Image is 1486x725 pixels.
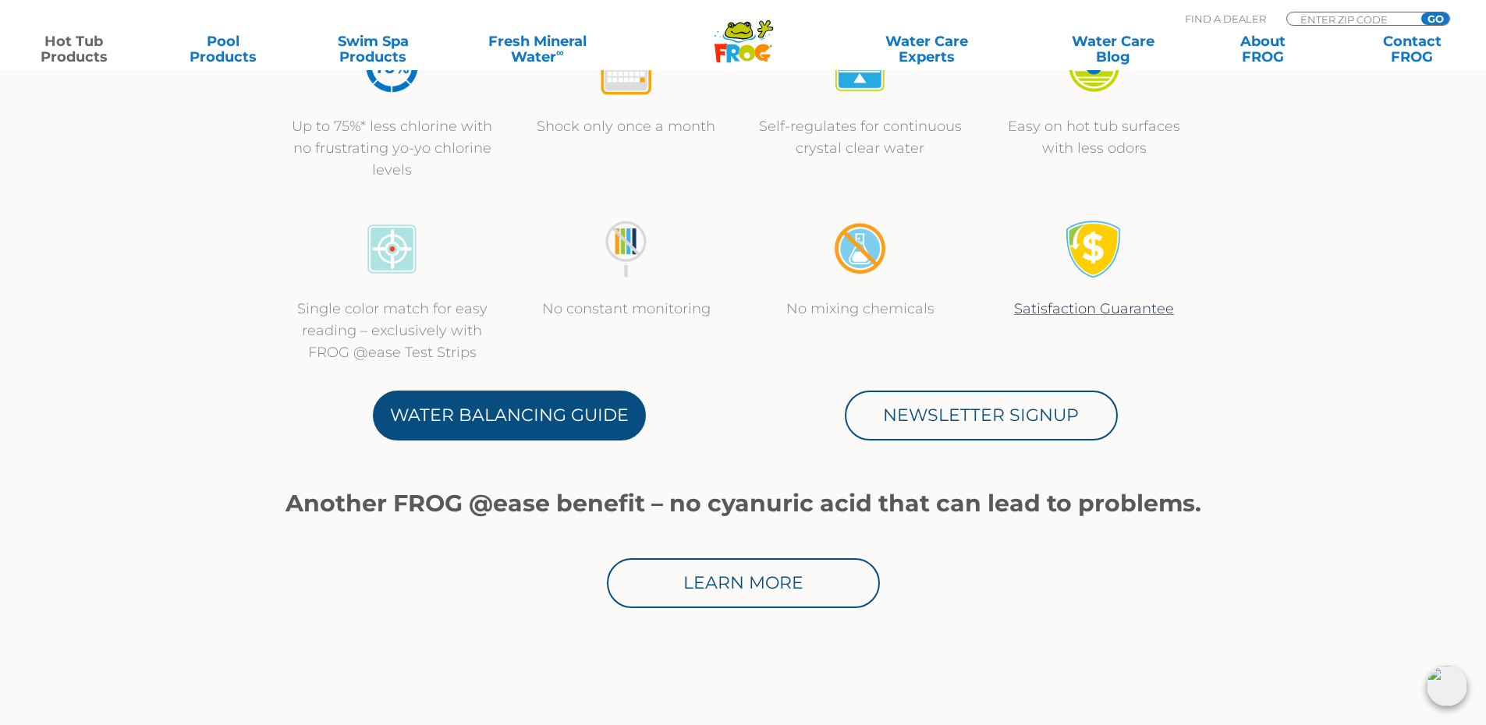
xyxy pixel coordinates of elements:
img: icon-atease-color-match [363,220,421,278]
h1: Another FROG @ease benefit – no cyanuric acid that can lead to problems. [275,490,1211,517]
p: Self-regulates for continuous crystal clear water [759,115,962,159]
p: Shock only once a month [525,115,728,137]
img: no-constant-monitoring1 [597,220,655,278]
p: Up to 75%* less chlorine with no frustrating yo-yo chlorine levels [291,115,494,181]
p: No mixing chemicals [759,298,962,320]
a: Newsletter Signup [845,391,1118,440]
a: Water Balancing Guide [373,391,646,440]
a: Swim SpaProducts [315,34,431,65]
img: Satisfaction Guarantee Icon [1065,220,1123,278]
p: Single color match for easy reading – exclusively with FROG @ease Test Strips [291,298,494,363]
a: Water CareExperts [832,34,1021,65]
p: Easy on hot tub surfaces with less odors [993,115,1196,159]
a: Fresh MineralWater∞ [464,34,610,65]
a: PoolProducts [165,34,282,65]
a: Satisfaction Guarantee [1014,300,1174,317]
a: AboutFROG [1204,34,1321,65]
input: GO [1421,12,1449,25]
p: Find A Dealer [1185,12,1266,26]
p: No constant monitoring [525,298,728,320]
img: no-mixing1 [831,220,889,278]
a: Learn More [607,558,880,608]
sup: ∞ [556,46,564,58]
a: Water CareBlog [1055,34,1171,65]
a: Hot TubProducts [16,34,132,65]
a: ContactFROG [1354,34,1470,65]
input: Zip Code Form [1299,12,1404,26]
img: openIcon [1427,666,1467,706]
